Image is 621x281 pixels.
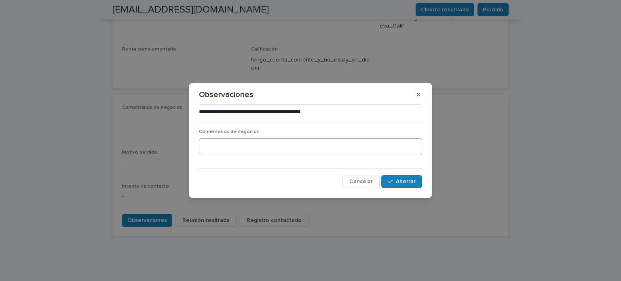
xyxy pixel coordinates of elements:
button: Ahorrar [381,175,422,188]
font: Ahorrar [396,179,416,184]
font: Observaciones [199,91,253,99]
font: Cancelar [349,179,373,184]
font: Comentarios de negocios [199,129,259,134]
button: Cancelar [342,175,380,188]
